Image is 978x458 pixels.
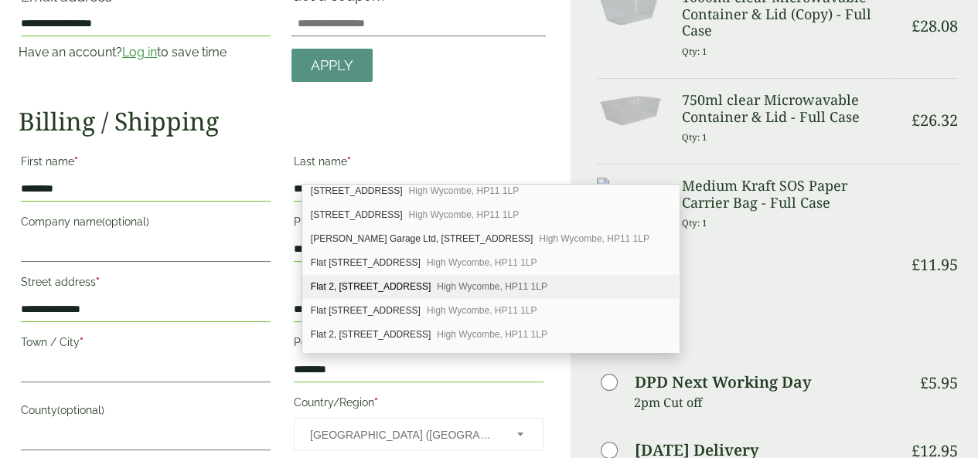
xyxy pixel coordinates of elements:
p: 2pm Cut off [634,391,891,414]
span: (optional) [102,215,149,228]
bdi: 5.95 [920,372,958,393]
span: High Wycombe, HP11 1LP [409,209,520,220]
label: County [21,399,271,426]
small: Qty: 1 [682,46,707,57]
label: Town / City [21,331,271,358]
span: High Wycombe, HP11 1LP [437,329,547,340]
span: Country/Region [294,418,544,450]
small: Qty: 1 [682,217,707,229]
span: £ [920,372,929,393]
p: Have an account? to save time [19,43,273,62]
bdi: 11.95 [912,254,958,275]
div: 494 London Road [302,203,679,227]
h2: Billing / Shipping [19,107,546,136]
h3: 750ml clear Microwavable Container & Lid - Full Case [682,92,891,125]
abbr: required [74,155,78,168]
div: Flat 1, 508 London Road [302,251,679,275]
label: Phone [294,211,544,237]
span: £ [912,254,920,275]
span: Apply [311,57,353,74]
span: £ [912,15,920,36]
span: High Wycombe, HP11 1LP [427,305,537,316]
span: High Wycombe, HP11 1LP [409,185,520,196]
label: [DATE] Delivery [635,443,758,458]
abbr: required [80,336,83,348]
span: £ [912,110,920,131]
bdi: 26.32 [912,110,958,131]
div: Costcutter Supermarket, 464-466, London Road [302,347,679,371]
abbr: required [374,396,378,409]
label: Last name [294,151,544,177]
a: Log in [122,45,157,59]
div: Flat 2, 510 London Road [302,323,679,347]
label: Postcode [294,331,544,358]
label: Street address [21,271,271,297]
label: Country/Region [294,392,544,418]
div: Flat 1, 510 London Road [302,299,679,323]
span: High Wycombe, HP11 1LP [437,281,547,292]
small: Qty: 1 [682,131,707,143]
img: Medium Kraft SOS Paper Carrier Bag-Full Case-0 [597,178,663,352]
label: Company name [21,211,271,237]
label: DPD Next Working Day [635,375,811,390]
span: (optional) [57,404,104,416]
abbr: required [96,276,100,288]
abbr: required [347,155,351,168]
div: Flat 2, 508 London Road [302,275,679,299]
span: United Kingdom (UK) [310,419,496,451]
a: Apply [291,49,373,82]
div: 492 London Road [302,179,679,203]
bdi: 28.08 [912,15,958,36]
span: High Wycombe, HP11 1LP [427,257,537,268]
label: First name [21,151,271,177]
span: High Wycombe, HP11 1LP [539,233,649,244]
h3: Medium Kraft SOS Paper Carrier Bag - Full Case [682,178,891,211]
div: Burnham Garage Ltd, 500 London Road [302,227,679,251]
